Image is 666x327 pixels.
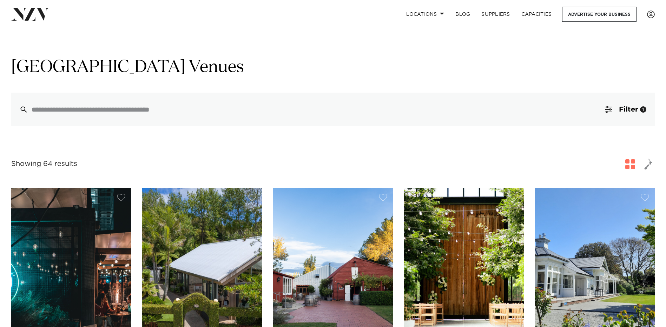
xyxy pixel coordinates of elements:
[11,8,50,20] img: nzv-logo.png
[401,7,450,22] a: Locations
[596,93,655,126] button: Filter1
[516,7,558,22] a: Capacities
[11,56,655,79] h1: [GEOGRAPHIC_DATA] Venues
[640,106,646,113] div: 1
[562,7,637,22] a: Advertise your business
[476,7,515,22] a: SUPPLIERS
[450,7,476,22] a: BLOG
[11,159,77,169] div: Showing 64 results
[619,106,638,113] span: Filter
